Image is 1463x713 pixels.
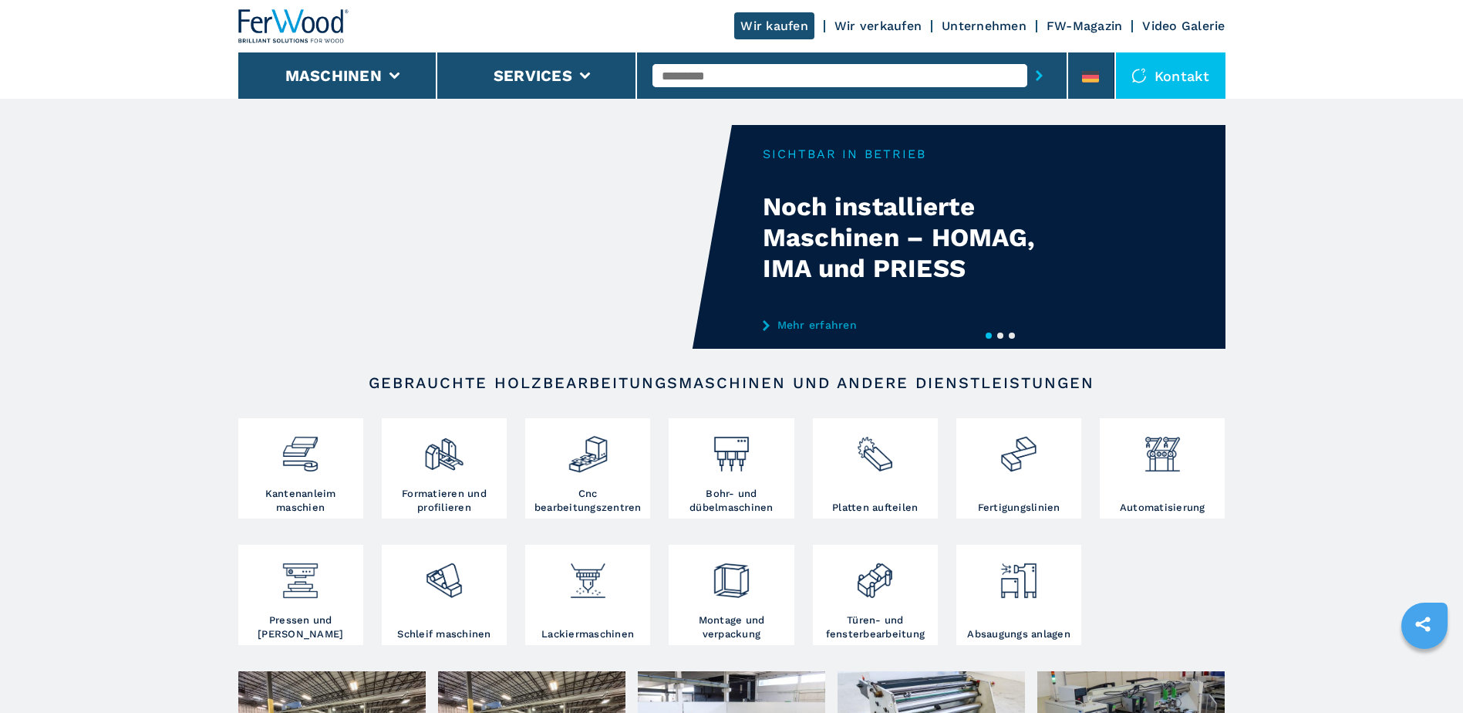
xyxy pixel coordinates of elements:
a: Bohr- und dübelmaschinen [669,418,794,519]
a: Wir kaufen [734,12,814,39]
a: Platten aufteilen [813,418,938,519]
a: Pressen und [PERSON_NAME] [238,545,363,645]
a: Cnc bearbeitungszentren [525,418,650,519]
h3: Bohr- und dübelmaschinen [673,487,790,515]
h2: Gebrauchte Holzbearbeitungsmaschinen und andere Dienstleistungen [288,373,1176,392]
button: Maschinen [285,66,382,85]
h3: Absaugungs anlagen [967,627,1070,641]
a: sharethis [1404,605,1442,644]
h3: Formatieren und profilieren [386,487,503,515]
button: 3 [1009,333,1015,339]
img: aspirazione_1.png [998,549,1039,601]
img: automazione.png [1142,422,1183,475]
a: Lackiermaschinen [525,545,650,645]
img: squadratrici_2.png [423,422,464,475]
img: montaggio_imballaggio_2.png [711,549,752,601]
h3: Pressen und [PERSON_NAME] [242,613,359,641]
h3: Cnc bearbeitungszentren [529,487,646,515]
a: Video Galerie [1142,19,1225,33]
h3: Montage und verpackung [673,613,790,641]
h3: Kantenanleim maschien [242,487,359,515]
h3: Fertigungslinien [978,501,1060,515]
a: Absaugungs anlagen [956,545,1081,645]
button: 2 [997,333,1003,339]
h3: Türen- und fensterbearbeitung [817,613,934,641]
img: verniciatura_1.png [568,549,608,601]
video: Your browser does not support the video tag. [238,125,732,349]
a: Fertigungslinien [956,418,1081,519]
button: submit-button [1027,58,1051,93]
a: Unternehmen [942,19,1026,33]
a: Montage und verpackung [669,545,794,645]
button: Services [494,66,572,85]
a: FW-Magazin [1047,19,1123,33]
h3: Schleif maschinen [397,627,490,641]
img: Kontakt [1131,68,1147,83]
img: linee_di_produzione_2.png [998,422,1039,475]
a: Türen- und fensterbearbeitung [813,545,938,645]
h3: Automatisierung [1120,501,1205,515]
img: pressa-strettoia.png [280,549,321,601]
img: lavorazione_porte_finestre_2.png [855,549,895,601]
img: bordatrici_1.png [280,422,321,475]
a: Formatieren und profilieren [382,418,507,519]
button: 1 [986,333,992,339]
img: foratrici_inseritrici_2.png [711,422,752,475]
img: levigatrici_2.png [423,549,464,601]
h3: Lackiermaschinen [541,627,634,641]
a: Wir verkaufen [834,19,922,33]
img: Ferwood [238,9,349,43]
a: Automatisierung [1100,418,1225,519]
img: sezionatrici_2.png [855,422,895,475]
h3: Platten aufteilen [832,501,918,515]
a: Kantenanleim maschien [238,418,363,519]
iframe: Chat [1397,644,1451,701]
div: Kontakt [1116,52,1225,99]
a: Schleif maschinen [382,545,507,645]
img: centro_di_lavoro_cnc_2.png [568,422,608,475]
a: Mehr erfahren [763,319,1065,331]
